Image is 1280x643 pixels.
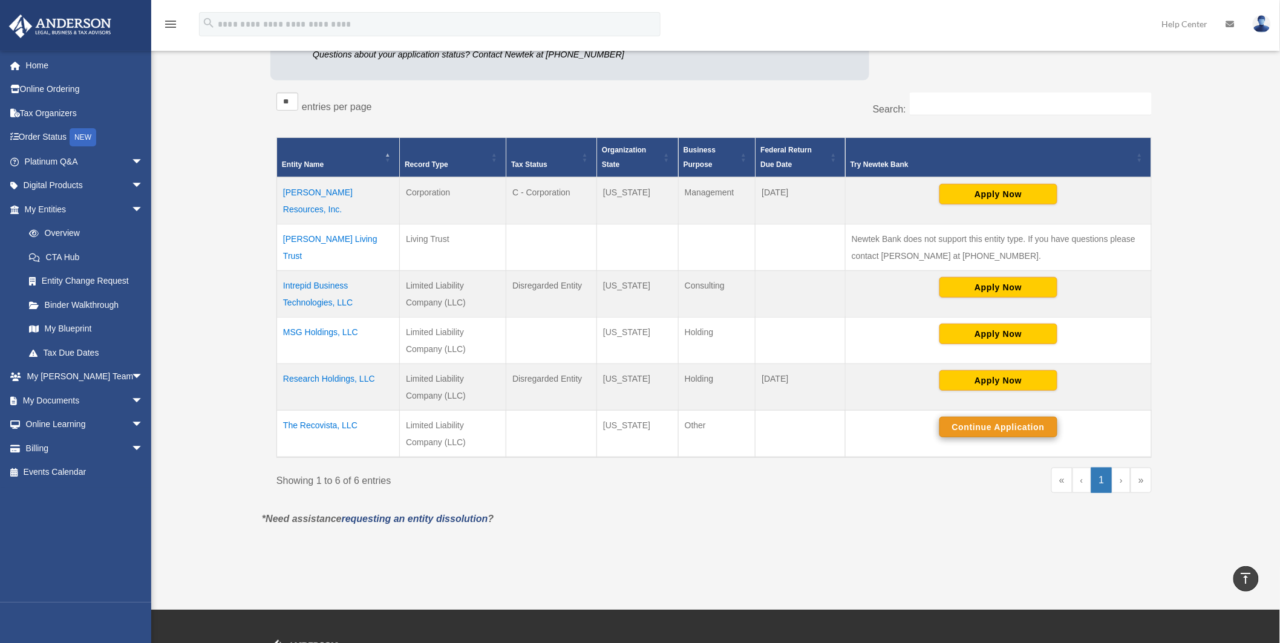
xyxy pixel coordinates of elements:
[678,364,756,410] td: Holding
[5,15,115,38] img: Anderson Advisors Platinum Portal
[277,224,400,270] td: [PERSON_NAME] Living Trust
[8,365,162,389] a: My [PERSON_NAME] Teamarrow_drop_down
[131,174,155,198] span: arrow_drop_down
[684,146,716,169] span: Business Purpose
[17,221,149,246] a: Overview
[678,177,756,224] td: Management
[400,137,506,177] th: Record Type: Activate to sort
[939,184,1057,204] button: Apply Now
[400,177,506,224] td: Corporation
[939,324,1057,344] button: Apply Now
[70,128,96,146] div: NEW
[276,468,705,489] div: Showing 1 to 6 of 6 entries
[1239,571,1253,586] i: vertical_align_top
[17,293,155,317] a: Binder Walkthrough
[262,514,494,524] em: *Need assistance ?
[277,317,400,364] td: MSG Holdings, LLC
[845,224,1151,270] td: Newtek Bank does not support this entity type. If you have questions please contact [PERSON_NAME]...
[1051,468,1073,493] a: First
[405,160,448,169] span: Record Type
[845,137,1151,177] th: Try Newtek Bank : Activate to sort
[8,174,162,198] a: Digital Productsarrow_drop_down
[277,364,400,410] td: Research Holdings, LLC
[506,364,597,410] td: Disregarded Entity
[8,53,162,77] a: Home
[131,388,155,413] span: arrow_drop_down
[163,21,178,31] a: menu
[678,410,756,457] td: Other
[939,277,1057,298] button: Apply Now
[8,388,162,413] a: My Documentsarrow_drop_down
[678,317,756,364] td: Holding
[756,137,845,177] th: Federal Return Due Date: Activate to sort
[277,137,400,177] th: Entity Name: Activate to invert sorting
[8,149,162,174] a: Platinum Q&Aarrow_drop_down
[277,177,400,224] td: [PERSON_NAME] Resources, Inc.
[400,364,506,410] td: Limited Liability Company (LLC)
[17,317,155,341] a: My Blueprint
[760,146,812,169] span: Federal Return Due Date
[8,101,162,125] a: Tax Organizers
[400,224,506,270] td: Living Trust
[939,417,1057,437] button: Continue Application
[17,245,155,269] a: CTA Hub
[602,146,646,169] span: Organization State
[8,460,162,485] a: Events Calendar
[678,270,756,317] td: Consulting
[1073,468,1091,493] a: Previous
[8,125,162,150] a: Order StatusNEW
[8,436,162,460] a: Billingarrow_drop_down
[1253,15,1271,33] img: User Pic
[282,160,324,169] span: Entity Name
[873,104,906,114] label: Search:
[17,269,155,293] a: Entity Change Request
[8,413,162,437] a: Online Learningarrow_drop_down
[400,410,506,457] td: Limited Liability Company (LLC)
[131,413,155,437] span: arrow_drop_down
[678,137,756,177] th: Business Purpose: Activate to sort
[506,177,597,224] td: C - Corporation
[597,177,679,224] td: [US_STATE]
[163,17,178,31] i: menu
[131,197,155,222] span: arrow_drop_down
[131,365,155,390] span: arrow_drop_down
[597,137,679,177] th: Organization State: Activate to sort
[8,197,155,221] a: My Entitiesarrow_drop_down
[277,410,400,457] td: The Recovista, LLC
[506,270,597,317] td: Disregarded Entity
[511,160,547,169] span: Tax Status
[597,317,679,364] td: [US_STATE]
[202,16,215,30] i: search
[1131,468,1152,493] a: Last
[756,177,845,224] td: [DATE]
[1091,468,1112,493] a: 1
[1112,468,1131,493] a: Next
[597,270,679,317] td: [US_STATE]
[597,410,679,457] td: [US_STATE]
[851,157,1133,172] div: Try Newtek Bank
[1233,566,1259,592] a: vertical_align_top
[17,341,155,365] a: Tax Due Dates
[131,149,155,174] span: arrow_drop_down
[506,137,597,177] th: Tax Status: Activate to sort
[756,364,845,410] td: [DATE]
[597,364,679,410] td: [US_STATE]
[313,47,682,62] p: Questions about your application status? Contact Newtek at [PHONE_NUMBER]
[277,270,400,317] td: Intrepid Business Technologies, LLC
[131,436,155,461] span: arrow_drop_down
[342,514,488,524] a: requesting an entity dissolution
[400,317,506,364] td: Limited Liability Company (LLC)
[400,270,506,317] td: Limited Liability Company (LLC)
[302,102,372,112] label: entries per page
[939,370,1057,391] button: Apply Now
[8,77,162,102] a: Online Ordering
